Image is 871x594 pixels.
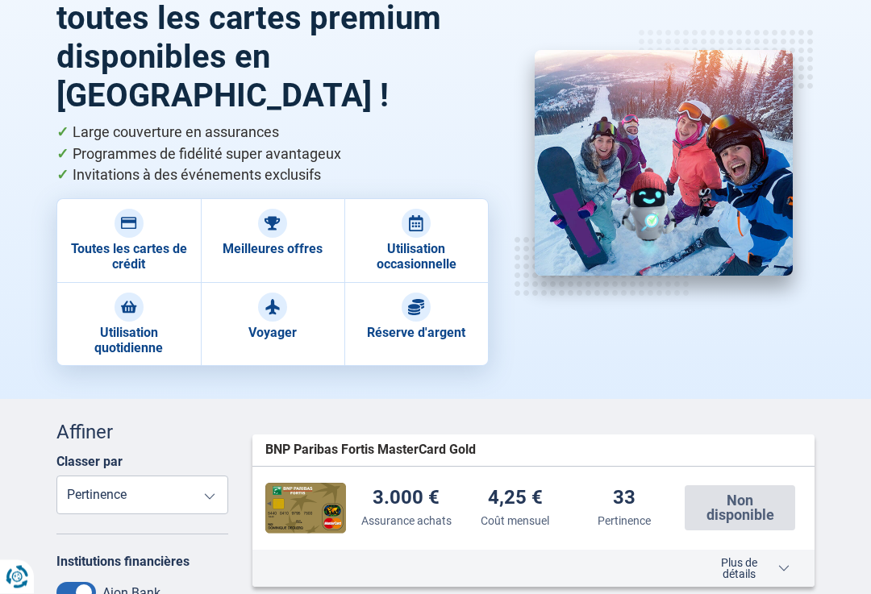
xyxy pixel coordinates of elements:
a: Meilleures offres Meilleures offres [201,199,345,283]
img: Cartes Premium [535,51,793,276]
div: 4,25 € [488,488,543,510]
a: Voyager Voyager [201,284,345,367]
a: Réserve d'argent Réserve d'argent [344,284,489,367]
img: BNP Paribas Fortis [265,484,346,534]
button: Non disponible [685,486,795,531]
li: Programmes de fidélité super avantageux [56,144,489,166]
div: 3.000 € [373,488,440,510]
img: Utilisation occasionnelle [408,216,424,232]
div: 33 [613,488,636,510]
img: Utilisation quotidienne [121,300,137,316]
label: Institutions financières [56,555,190,570]
span: BNP Paribas Fortis MasterCard Gold [265,442,476,460]
div: Pertinence [598,513,651,530]
div: Coût mensuel [481,513,549,530]
li: Large couverture en assurances [56,123,489,144]
div: Affiner [56,419,228,447]
img: Réserve d'argent [408,300,424,316]
img: Toutes les cartes de crédit [121,216,137,232]
a: Toutes les cartes de crédit Toutes les cartes de crédit [56,199,201,283]
button: Plus de détails [691,557,802,581]
span: Non disponible [694,494,786,523]
a: Utilisation occasionnelle Utilisation occasionnelle [344,199,489,283]
span: Plus de détails [703,558,790,580]
div: Assurance achats [361,513,452,530]
img: Voyager [265,300,281,316]
a: Utilisation quotidienne Utilisation quotidienne [56,284,201,367]
img: Meilleures offres [265,216,281,232]
label: Classer par [56,455,123,470]
li: Invitations à des événements exclusifs [56,165,489,187]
